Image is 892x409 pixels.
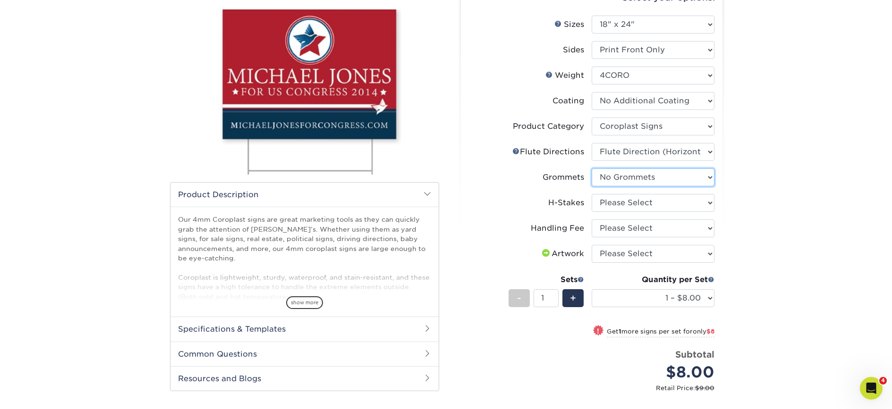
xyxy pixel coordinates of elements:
[570,291,576,305] span: +
[476,384,714,392] small: Retail Price:
[170,183,439,207] h2: Product Description
[695,384,714,392] span: $9.00
[860,377,883,400] iframe: Intercom live chat
[512,146,584,158] div: Flute Directions
[545,70,584,81] div: Weight
[170,342,439,366] h2: Common Questions
[170,366,439,391] h2: Resources and Blogs
[548,197,584,209] div: H-Stakes
[563,44,584,56] div: Sides
[554,19,584,30] div: Sizes
[619,328,621,335] strong: 1
[693,328,714,335] span: only
[286,296,323,309] span: show more
[517,291,521,305] span: -
[543,172,584,183] div: Grommets
[599,361,714,384] div: $8.00
[597,326,599,336] span: !
[592,274,714,285] div: Quantity per Set
[540,248,584,259] div: Artwork
[879,377,887,384] span: 4
[552,95,584,107] div: Coating
[706,328,714,335] span: $8
[513,121,584,132] div: Product Category
[607,328,714,337] small: Get more signs per set for
[170,317,439,341] h2: Specifications & Templates
[509,274,584,285] div: Sets
[675,349,714,359] strong: Subtotal
[531,223,584,234] div: Handling Fee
